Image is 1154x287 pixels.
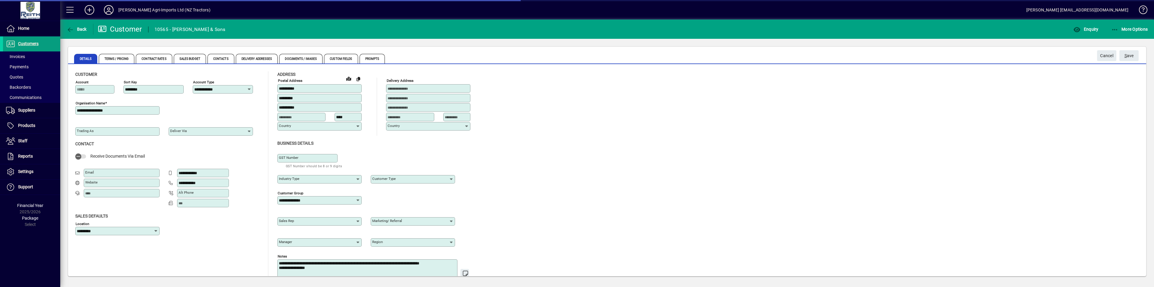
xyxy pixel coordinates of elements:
span: Contract Rates [136,54,172,63]
mat-label: Customer type [372,177,396,181]
div: Customer [98,24,142,34]
div: [PERSON_NAME] Agri-Imports Ltd (NZ Tractors) [118,5,211,15]
a: Home [3,21,60,36]
span: Custom Fields [324,54,358,63]
mat-label: Email [85,170,94,174]
span: Terms / Pricing [99,54,135,63]
mat-label: GST Number [279,156,298,160]
span: Contacts [207,54,234,63]
span: Delivery Addresses [236,54,278,63]
mat-label: Country [388,124,400,128]
a: Suppliers [3,103,60,118]
a: Payments [3,62,60,72]
span: Communications [6,95,42,100]
a: Support [3,180,60,195]
mat-label: Organisation name [76,101,105,105]
div: [PERSON_NAME] [EMAIL_ADDRESS][DOMAIN_NAME] [1026,5,1128,15]
mat-label: Website [85,180,98,184]
button: More Options [1110,24,1149,35]
span: Address [277,72,295,77]
span: Cancel [1100,51,1113,61]
span: S [1124,53,1127,58]
mat-label: Sales rep [279,219,294,223]
span: Invoices [6,54,25,59]
button: Enquiry [1072,24,1100,35]
span: Reports [18,154,33,159]
mat-label: Region [372,240,383,244]
span: Back [67,27,87,32]
span: Sales defaults [75,214,108,218]
span: Receive Documents Via Email [90,154,145,159]
mat-label: Alt Phone [179,190,194,195]
span: More Options [1111,27,1148,32]
span: Contact [75,141,94,146]
a: Knowledge Base [1134,1,1146,21]
div: 10565 - [PERSON_NAME] & Sons [154,25,226,34]
button: Profile [99,5,118,15]
a: View on map [344,74,354,83]
mat-label: Marketing/ Referral [372,219,402,223]
span: Suppliers [18,108,35,113]
mat-label: Trading as [77,129,94,133]
mat-label: Account Type [193,80,214,84]
span: Settings [18,169,33,174]
span: Enquiry [1073,27,1098,32]
mat-hint: GST Number should be 8 or 9 digits [286,162,342,169]
span: Documents / Images [279,54,323,63]
span: Customers [18,41,39,46]
button: Cancel [1097,50,1116,61]
mat-label: Customer group [278,191,303,195]
span: Sales Budget [174,54,206,63]
button: Back [65,24,88,35]
a: Invoices [3,51,60,62]
a: Quotes [3,72,60,82]
span: Prompts [360,54,385,63]
span: Backorders [6,85,31,90]
mat-label: Industry type [279,177,299,181]
span: Package [22,216,38,221]
mat-label: Location [76,221,89,226]
mat-label: Country [279,124,291,128]
mat-label: Notes [278,254,287,258]
span: Details [74,54,97,63]
span: Products [18,123,35,128]
span: Payments [6,64,29,69]
a: Products [3,118,60,133]
span: Support [18,184,33,189]
a: Backorders [3,82,60,92]
span: Staff [18,138,27,143]
app-page-header-button: Back [60,24,93,35]
button: Save [1119,50,1139,61]
span: Customer [75,72,97,77]
span: Home [18,26,29,31]
span: ave [1124,51,1134,61]
mat-label: Manager [279,240,292,244]
a: Staff [3,134,60,149]
button: Add [80,5,99,15]
span: Quotes [6,75,23,79]
span: Financial Year [17,203,43,208]
button: Copy to Delivery address [354,74,363,84]
mat-label: Sort key [124,80,137,84]
mat-label: Deliver via [170,129,187,133]
a: Settings [3,164,60,179]
a: Communications [3,92,60,103]
span: Business details [277,141,313,146]
mat-label: Account [76,80,89,84]
a: Reports [3,149,60,164]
